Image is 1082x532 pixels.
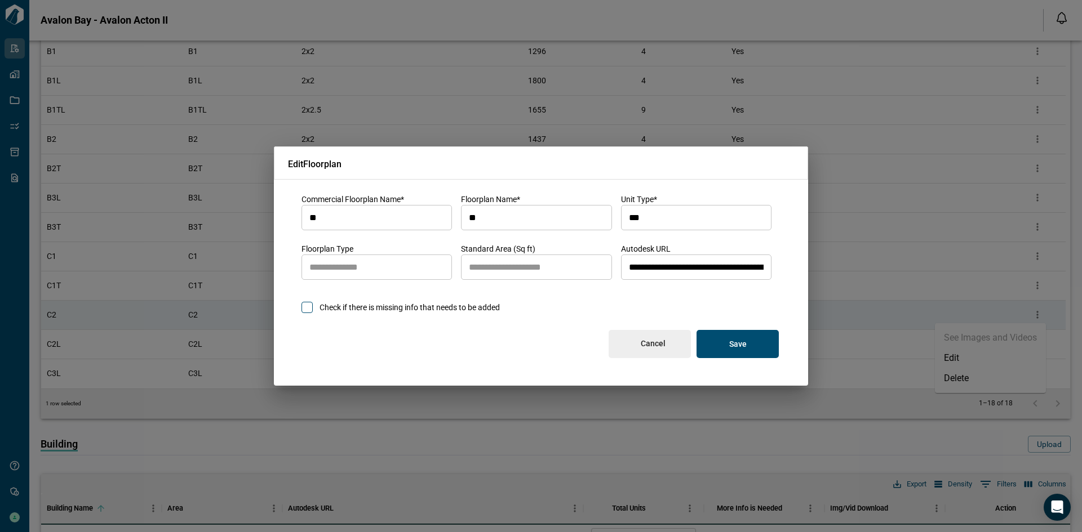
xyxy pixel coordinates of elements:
h2: Edit Floorplan [274,146,808,180]
div: search [301,205,452,230]
p: Commercial floorplan name required* [309,232,444,243]
div: Open Intercom Messenger [1044,494,1071,521]
span: Floorplan Name* [461,195,520,204]
p: Unit type required* [629,232,764,243]
p: Save [729,339,747,349]
span: Standard Area (Sq ft) [461,244,535,253]
p: Cancel [641,338,666,348]
span: Unit Type* [621,195,657,204]
span: Floorplan Type [301,244,353,253]
div: search [301,254,452,280]
button: Cancel [609,330,691,358]
span: Commercial Floorplan Name* [301,195,404,204]
span: Autodesk URL [621,244,671,253]
div: autodesk_url [621,254,771,280]
p: Area required* [469,281,604,293]
button: Save [697,330,779,358]
div: search [621,205,771,230]
p: Floorplan name exists [469,232,604,243]
div: search [461,254,611,280]
span: Check if there is missing info that needs to be added [320,302,500,313]
div: search [461,205,611,230]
